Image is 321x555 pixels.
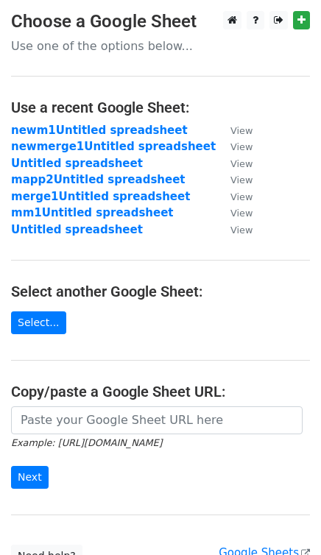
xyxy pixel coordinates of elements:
[11,406,303,434] input: Paste your Google Sheet URL here
[11,190,190,203] a: merge1Untitled spreadsheet
[216,190,253,203] a: View
[11,466,49,489] input: Next
[230,174,253,185] small: View
[216,173,253,186] a: View
[11,99,310,116] h4: Use a recent Google Sheet:
[11,173,186,186] a: mapp2Untitled spreadsheet
[11,311,66,334] a: Select...
[230,141,253,152] small: View
[230,158,253,169] small: View
[11,38,310,54] p: Use one of the options below...
[11,124,188,137] a: newm1Untitled spreadsheet
[230,225,253,236] small: View
[11,437,162,448] small: Example: [URL][DOMAIN_NAME]
[11,223,143,236] a: Untitled spreadsheet
[11,140,216,153] a: newmerge1Untitled spreadsheet
[230,208,253,219] small: View
[11,206,174,219] a: mm1Untitled spreadsheet
[230,125,253,136] small: View
[216,124,253,137] a: View
[216,140,253,153] a: View
[216,206,253,219] a: View
[11,157,143,170] a: Untitled spreadsheet
[11,283,310,300] h4: Select another Google Sheet:
[11,11,310,32] h3: Choose a Google Sheet
[216,157,253,170] a: View
[11,383,310,400] h4: Copy/paste a Google Sheet URL:
[230,191,253,202] small: View
[216,223,253,236] a: View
